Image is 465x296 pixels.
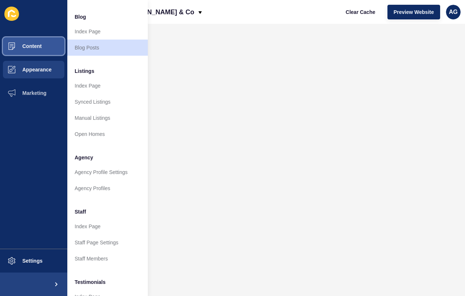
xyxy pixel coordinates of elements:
[67,180,148,196] a: Agency Profiles
[67,94,148,110] a: Synced Listings
[387,5,440,19] button: Preview Website
[75,208,86,215] span: Staff
[340,5,382,19] button: Clear Cache
[67,218,148,234] a: Index Page
[346,8,375,16] span: Clear Cache
[67,251,148,267] a: Staff Members
[67,78,148,94] a: Index Page
[67,23,148,40] a: Index Page
[67,234,148,251] a: Staff Page Settings
[67,164,148,180] a: Agency Profile Settings
[75,67,94,75] span: Listings
[67,40,148,56] a: Blog Posts
[394,8,434,16] span: Preview Website
[449,8,458,16] span: AG
[67,110,148,126] a: Manual Listings
[75,13,86,21] span: Blog
[75,154,93,161] span: Agency
[67,126,148,142] a: Open Homes
[75,278,106,286] span: Testimonials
